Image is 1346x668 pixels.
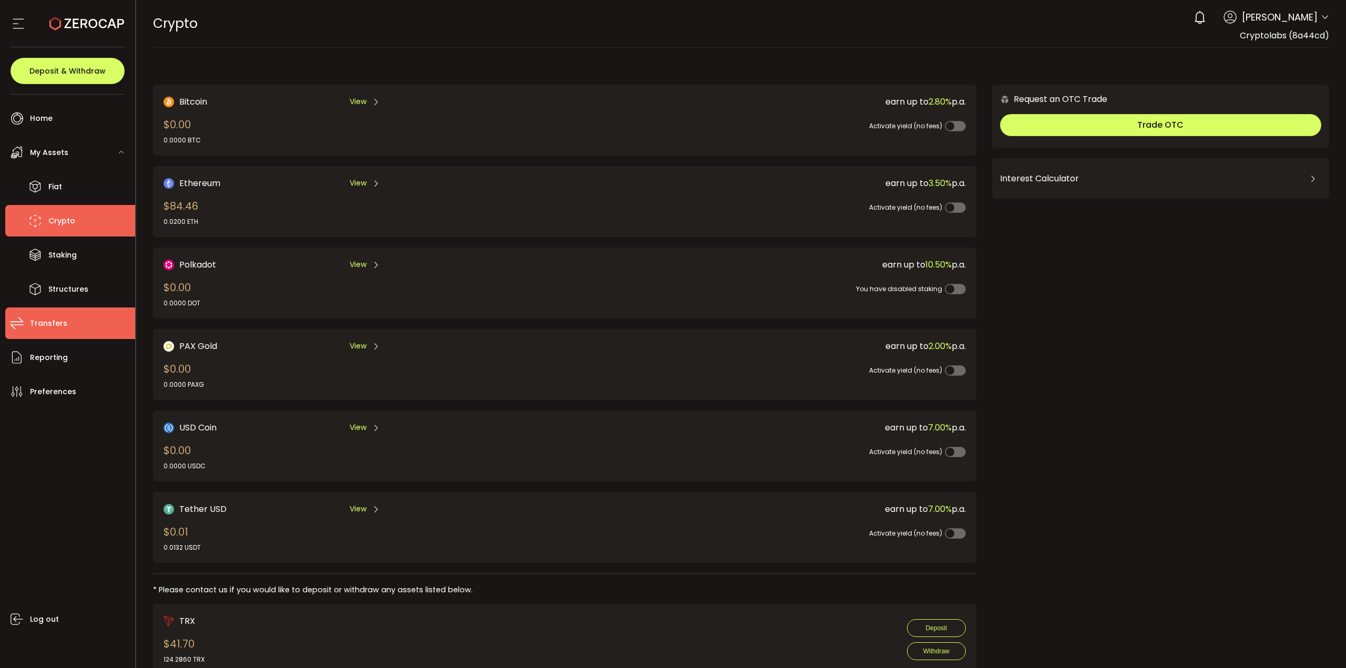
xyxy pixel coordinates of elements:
[164,524,201,552] div: $0.01
[1000,166,1321,191] div: Interest Calculator
[164,217,198,227] div: 0.0200 ETH
[545,95,965,108] div: earn up to p.a.
[545,340,965,353] div: earn up to p.a.
[1137,119,1184,131] span: Trade OTC
[164,178,174,189] img: Ethereum
[164,280,200,308] div: $0.00
[164,543,201,552] div: 0.0132 USDT
[925,624,947,632] span: Deposit
[907,619,966,637] button: Deposit
[928,503,952,515] span: 7.00%
[30,350,68,365] span: Reporting
[153,584,976,595] div: * Please contact us if you would like to deposit or withdraw any assets listed below.
[164,136,201,145] div: 0.0000 BTC
[992,93,1107,106] div: Request an OTC Trade
[929,177,952,189] span: 3.50%
[869,203,942,212] span: Activate yield (no fees)
[907,642,966,660] button: Withdraw
[30,111,53,126] span: Home
[164,97,174,107] img: Bitcoin
[545,502,965,516] div: earn up to p.a.
[869,121,942,130] span: Activate yield (no fees)
[1242,10,1318,24] span: [PERSON_NAME]
[164,461,206,471] div: 0.0000 USDC
[164,341,174,352] img: PAX Gold
[29,67,106,75] span: Deposit & Withdraw
[869,447,942,456] span: Activate yield (no fees)
[350,178,366,189] span: View
[179,340,217,353] span: PAX Gold
[164,443,206,471] div: $0.00
[856,284,942,293] span: You have disabled staking
[164,198,198,227] div: $84.46
[164,260,174,270] img: DOT
[164,361,204,389] div: $0.00
[350,341,366,352] span: View
[164,636,205,664] div: $41.70
[30,145,68,160] span: My Assets
[48,282,88,297] span: Structures
[164,616,174,626] img: trx_portfolio.png
[48,248,77,263] span: Staking
[48,213,75,229] span: Crypto
[1000,114,1321,136] button: Trade OTC
[869,366,942,375] span: Activate yield (no fees)
[869,529,942,538] span: Activate yield (no fees)
[48,179,62,194] span: Fiat
[350,422,366,433] span: View
[179,502,227,516] span: Tether USD
[925,259,952,271] span: 10.50%
[1240,29,1329,42] span: Cryptolabs (8a44cd)
[929,340,952,352] span: 2.00%
[928,422,952,434] span: 7.00%
[164,299,200,308] div: 0.0000 DOT
[164,117,201,145] div: $0.00
[164,655,205,664] div: 124.2860 TRX
[30,384,76,399] span: Preferences
[179,614,195,628] span: TRX
[350,503,366,515] span: View
[11,58,125,84] button: Deposit & Withdraw
[545,177,965,190] div: earn up to p.a.
[545,421,965,434] div: earn up to p.a.
[179,177,220,190] span: Ethereum
[929,96,952,108] span: 2.80%
[179,421,217,434] span: USD Coin
[1000,95,1009,104] img: 6nGpN7MZ9FLuBP83NiajKbTRY4UzlzQtBKtCrLLspmCkSvCZHBKvY3NxgQaT5JnOQREvtQ257bXeeSTueZfAPizblJ+Fe8JwA...
[545,258,965,271] div: earn up to p.a.
[30,316,67,331] span: Transfers
[164,504,174,515] img: Tether USD
[350,259,366,270] span: View
[923,648,950,655] span: Withdraw
[30,612,59,627] span: Log out
[164,380,204,389] div: 0.0000 PAXG
[179,95,207,108] span: Bitcoin
[164,423,174,433] img: USD Coin
[179,258,216,271] span: Polkadot
[1293,618,1346,668] iframe: Chat Widget
[153,14,198,33] span: Crypto
[350,96,366,107] span: View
